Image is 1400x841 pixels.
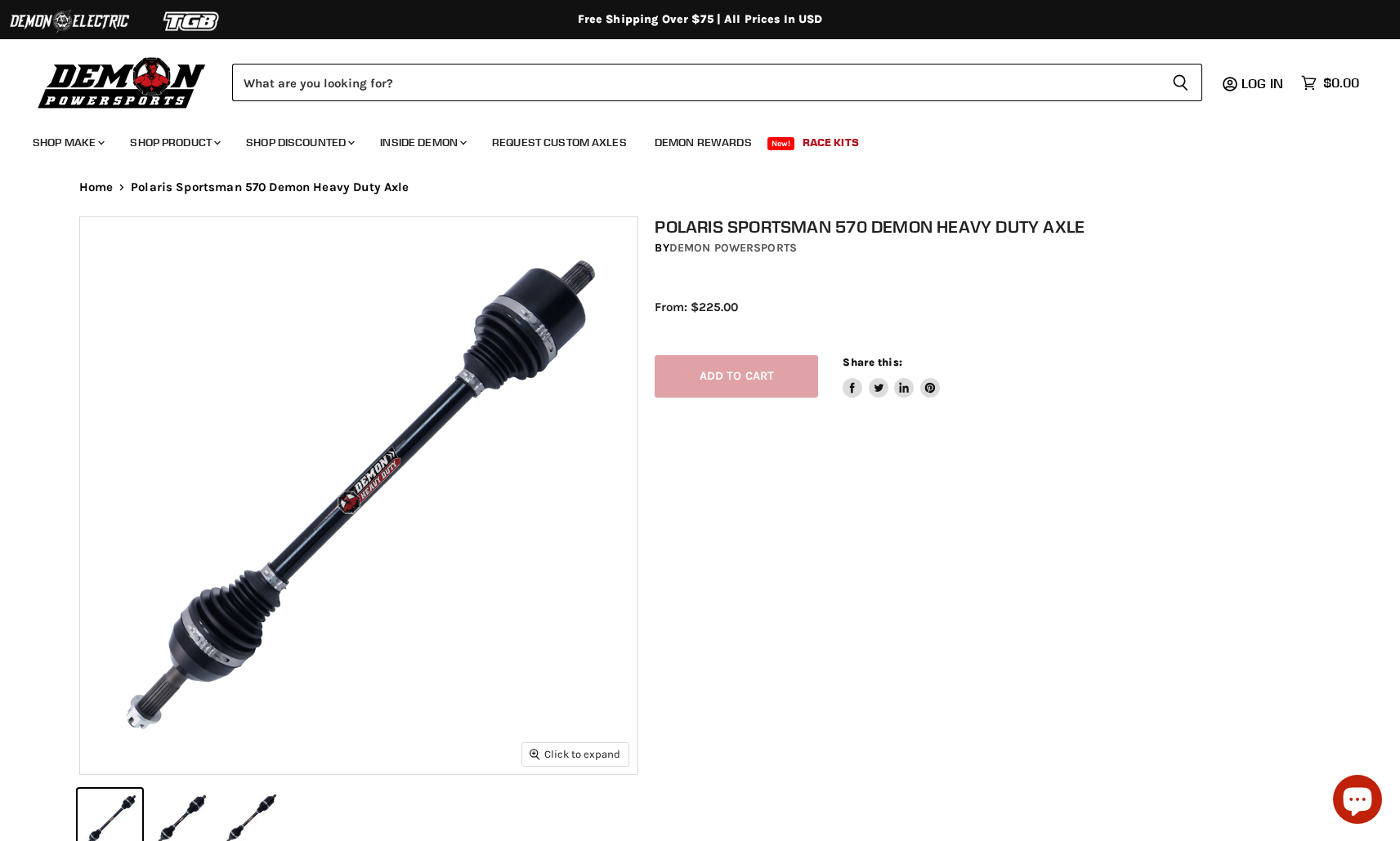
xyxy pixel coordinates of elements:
a: $0.00 [1293,71,1367,95]
img: TGB Logo 2 [131,6,253,37]
h1: Polaris Sportsman 570 Demon Heavy Duty Axle [655,216,1338,237]
inbox-online-store-chat: Shopify online store chat [1328,775,1387,828]
aside: Share this: [843,355,940,398]
span: $0.00 [1323,75,1359,91]
a: Request Custom Axles [480,126,639,159]
img: IMAGE [80,217,637,774]
span: Polaris Sportsman 570 Demon Heavy Duty Axle [131,180,409,194]
input: Search [232,64,1159,101]
span: Share this: [843,356,901,368]
form: Product [232,64,1202,101]
nav: Breadcrumbs [47,180,1354,194]
button: Click to expand [522,743,628,765]
a: Shop Make [20,126,114,159]
span: From: $225.00 [655,300,738,314]
div: by [655,239,1338,257]
a: Demon Rewards [642,126,764,159]
button: Search [1159,64,1202,101]
a: Home [79,180,114,194]
span: Log in [1241,75,1283,91]
a: Log in [1234,76,1293,91]
img: Demon Powersports [33,53,212,111]
a: Inside Demon [368,126,476,159]
div: Free Shipping Over $75 | All Prices In USD [47,12,1354,27]
a: Demon Powersports [669,241,797,255]
a: Shop Discounted [234,126,365,159]
ul: Main menu [20,119,1355,159]
span: New! [767,137,795,150]
img: Demon Electric Logo 2 [8,6,131,37]
a: Shop Product [118,126,230,159]
a: Race Kits [790,126,871,159]
span: Click to expand [530,748,620,760]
